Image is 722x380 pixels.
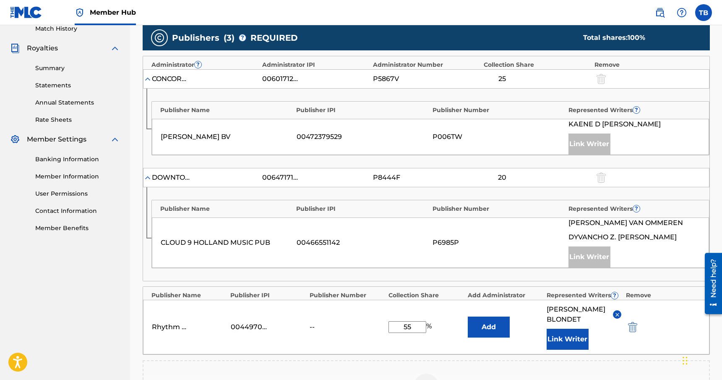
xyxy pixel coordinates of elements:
[143,75,152,83] img: expand-cell-toggle
[110,134,120,144] img: expand
[373,60,480,69] div: Administrator Number
[10,134,20,144] img: Member Settings
[468,291,543,300] div: Add Administrator
[35,64,120,73] a: Summary
[677,8,687,18] img: help
[262,60,369,69] div: Administrator IPI
[195,61,201,68] span: ?
[35,155,120,164] a: Banking Information
[151,60,258,69] div: Administrator
[297,132,428,142] div: 00472379529
[27,134,86,144] span: Member Settings
[633,205,640,212] span: ?
[433,238,564,248] div: P6985P
[90,8,136,17] span: Member Hub
[35,172,120,181] a: Member Information
[75,8,85,18] img: Top Rightsholder
[35,224,120,233] a: Member Benefits
[297,238,428,248] div: 00466551142
[652,4,668,21] a: Public Search
[614,312,620,318] img: remove-from-list-button
[695,4,712,21] div: User Menu
[27,43,58,53] span: Royalties
[484,60,590,69] div: Collection Share
[568,106,701,115] div: Represented Writers
[594,60,701,69] div: Remove
[433,132,564,142] div: P006TW
[568,218,683,228] span: [PERSON_NAME] VAN OMMEREN
[547,291,622,300] div: Represented Writers
[296,106,428,115] div: Publisher IPI
[628,34,645,42] span: 100 %
[224,31,235,44] span: ( 3 )
[239,34,246,41] span: ?
[633,107,640,113] span: ?
[568,119,661,129] span: KAENE D [PERSON_NAME]
[611,292,618,299] span: ?
[673,4,690,21] div: Help
[655,8,665,18] img: search
[161,238,292,248] div: CLOUD 9 HOLLAND MUSIC PUB
[151,291,227,300] div: Publisher Name
[10,43,20,53] img: Royalties
[568,232,677,242] span: DYVANCHO Z. [PERSON_NAME]
[547,304,607,325] span: [PERSON_NAME] BLONDET
[426,321,434,333] span: %
[160,204,292,213] div: Publisher Name
[154,33,164,43] img: publishers
[35,189,120,198] a: User Permissions
[230,291,305,300] div: Publisher IPI
[626,291,701,300] div: Remove
[388,291,464,300] div: Collection Share
[468,317,510,338] button: Add
[699,250,722,317] iframe: Resource Center
[680,340,722,380] iframe: Chat Widget
[310,291,385,300] div: Publisher Number
[172,31,219,44] span: Publishers
[433,204,565,213] div: Publisher Number
[583,33,693,43] div: Total shares:
[568,204,701,213] div: Represented Writers
[160,106,292,115] div: Publisher Name
[35,98,120,107] a: Annual Statements
[10,6,42,18] img: MLC Logo
[683,348,688,373] div: Drag
[250,31,298,44] span: REQUIRED
[35,115,120,124] a: Rate Sheets
[35,81,120,90] a: Statements
[35,24,120,33] a: Match History
[161,132,292,142] div: [PERSON_NAME] BV
[110,43,120,53] img: expand
[35,207,120,215] a: Contact Information
[143,173,152,182] img: expand-cell-toggle
[296,204,428,213] div: Publisher IPI
[547,329,589,350] button: Link Writer
[628,322,637,332] img: 12a2ab48e56ec057fbd8.svg
[433,106,565,115] div: Publisher Number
